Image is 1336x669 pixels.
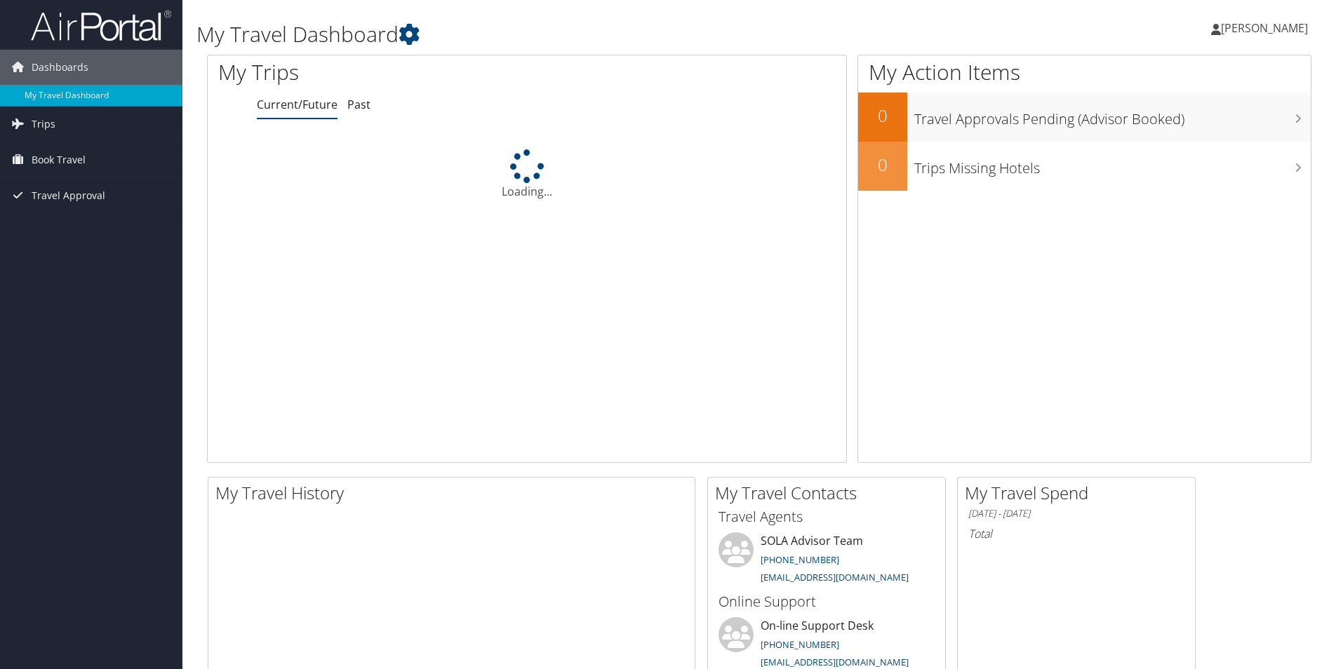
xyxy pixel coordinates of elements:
[968,507,1184,520] h6: [DATE] - [DATE]
[858,153,907,177] h2: 0
[914,151,1311,178] h3: Trips Missing Hotels
[761,571,909,583] a: [EMAIL_ADDRESS][DOMAIN_NAME]
[32,178,105,213] span: Travel Approval
[719,592,935,611] h3: Online Support
[215,481,695,505] h2: My Travel History
[208,149,846,200] div: Loading...
[761,656,909,668] a: [EMAIL_ADDRESS][DOMAIN_NAME]
[32,107,55,142] span: Trips
[914,102,1311,129] h3: Travel Approvals Pending (Advisor Booked)
[32,142,86,177] span: Book Travel
[858,142,1311,191] a: 0Trips Missing Hotels
[719,507,935,527] h3: Travel Agents
[858,104,907,128] h2: 0
[858,93,1311,142] a: 0Travel Approvals Pending (Advisor Booked)
[1221,20,1308,36] span: [PERSON_NAME]
[761,638,839,651] a: [PHONE_NUMBER]
[715,481,945,505] h2: My Travel Contacts
[218,58,570,87] h1: My Trips
[965,481,1195,505] h2: My Travel Spend
[32,50,88,85] span: Dashboards
[968,526,1184,541] h6: Total
[196,20,947,49] h1: My Travel Dashboard
[257,97,338,112] a: Current/Future
[1211,7,1322,49] a: [PERSON_NAME]
[712,532,942,590] li: SOLA Advisor Team
[858,58,1311,87] h1: My Action Items
[31,9,171,42] img: airportal-logo.png
[761,553,839,566] a: [PHONE_NUMBER]
[347,97,370,112] a: Past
